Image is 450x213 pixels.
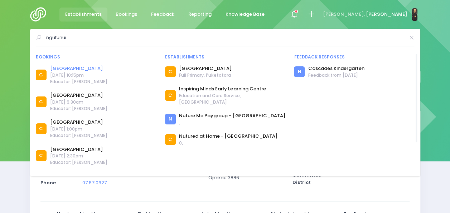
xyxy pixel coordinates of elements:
span: Reporting [188,11,212,18]
a: [GEOGRAPHIC_DATA] [50,92,107,99]
span: Feedback [151,11,174,18]
span: Educator: [PERSON_NAME] [50,79,107,85]
div: C [165,66,176,77]
span: Feedback from [DATE] [308,72,364,79]
a: Inspiring Minds Early Learning Centre [179,85,285,93]
img: N [412,8,417,21]
span: [DATE] 10:15pm [50,72,107,79]
div: C [36,123,47,134]
a: [GEOGRAPHIC_DATA] [50,119,107,126]
a: [GEOGRAPHIC_DATA] [50,65,107,72]
a: Nutured at Home - [GEOGRAPHIC_DATA] [179,133,277,140]
span: Full Primary, Puketotara [179,72,232,79]
a: [GEOGRAPHIC_DATA] [179,65,232,72]
div: C [36,96,47,107]
strong: Phone [40,179,56,186]
span: Educator: [PERSON_NAME] [50,105,107,112]
a: Knowledge Base [220,8,271,22]
span: Bookings [116,11,137,18]
div: Feedback responses [294,54,414,60]
div: C [36,70,47,80]
img: Logo [30,7,50,22]
span: [PERSON_NAME] [366,11,407,18]
span: Educator: [PERSON_NAME] [50,132,107,139]
span: Establishments [65,11,102,18]
div: C [165,134,176,145]
span: Education and Care Service, [GEOGRAPHIC_DATA] [179,93,285,105]
a: Feedback [145,8,180,22]
span: Educator: [PERSON_NAME] [50,159,107,166]
a: [GEOGRAPHIC_DATA] [50,146,107,153]
span: [PERSON_NAME], [323,11,364,18]
a: 07 8710627 [82,179,107,186]
a: Cascades Kindergarten [308,65,364,72]
strong: Area Committee District [292,165,321,186]
a: Reporting [183,8,218,22]
a: Bookings [110,8,143,22]
span: [DATE] 1:00pm [50,126,107,132]
div: Bookings [36,54,156,60]
span: [DATE] 9:30am [50,99,107,105]
span: Knowledge Base [226,11,265,18]
input: Search for anything (like establishments, bookings, or feedback) [46,32,405,43]
div: N [165,114,176,124]
div: Establishments [165,54,285,60]
a: Establishments [59,8,108,22]
span: [DATE] 2:30pm [50,153,107,159]
span: , [179,119,285,126]
div: N [294,66,305,77]
div: C [36,150,47,161]
span: 0, [179,140,277,146]
div: C [165,90,176,101]
a: Nuture Me Paygroup - [GEOGRAPHIC_DATA] [179,112,285,119]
